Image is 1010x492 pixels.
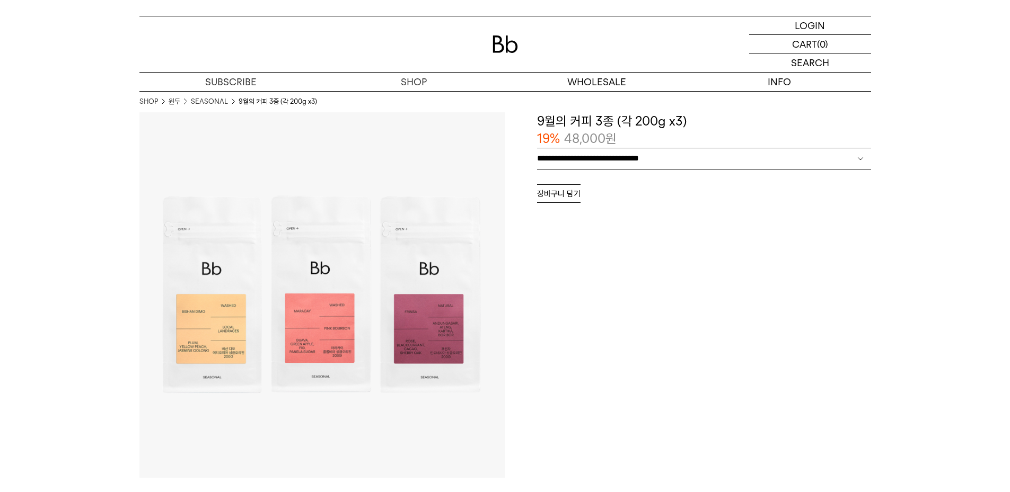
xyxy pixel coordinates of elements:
[139,96,158,107] a: SHOP
[792,35,817,53] p: CART
[139,73,322,91] a: SUBSCRIBE
[605,131,617,146] span: 원
[505,73,688,91] p: WHOLESALE
[169,96,180,107] a: 원두
[688,73,871,91] p: INFO
[791,53,829,72] p: SEARCH
[817,35,828,53] p: (0)
[191,96,228,107] a: SEASONAL
[749,16,871,35] a: LOGIN
[139,112,505,478] img: 9월의 커피 3종 (각 200g x3)
[749,35,871,53] a: CART (0)
[795,16,825,34] p: LOGIN
[239,96,317,107] li: 9월의 커피 3종 (각 200g x3)
[537,184,581,203] button: 장바구니 담기
[493,35,518,53] img: 로고
[537,130,560,148] p: 19%
[564,130,617,148] p: 48,000
[322,73,505,91] a: SHOP
[537,112,871,130] h3: 9월의 커피 3종 (각 200g x3)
